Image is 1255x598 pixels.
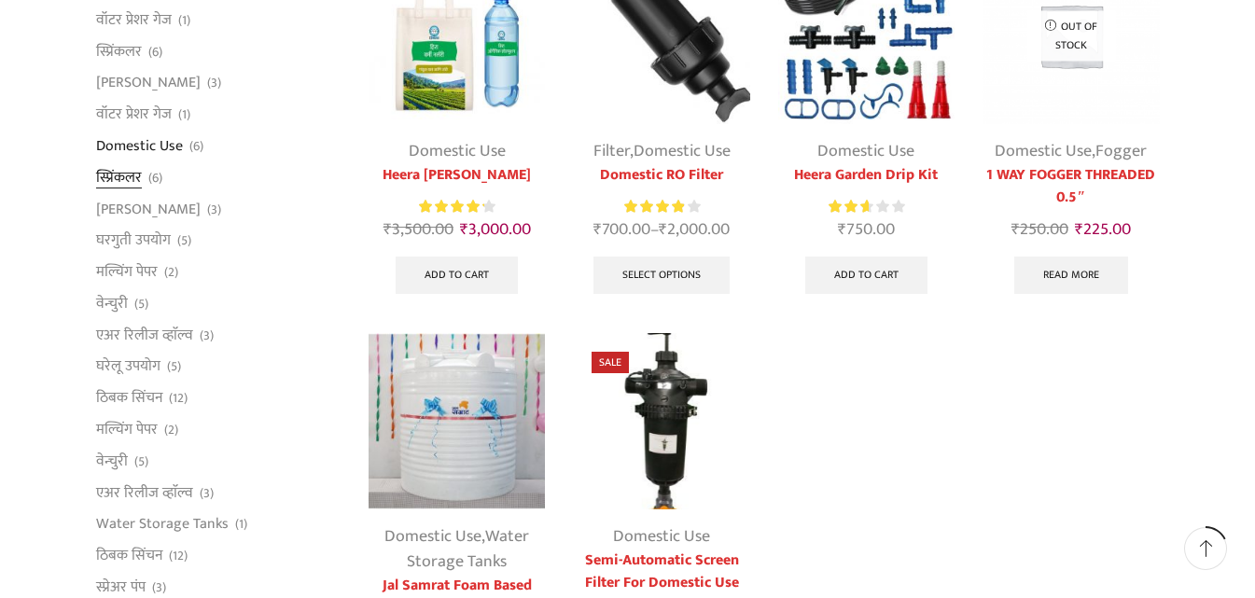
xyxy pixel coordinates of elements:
a: मल्चिंग पेपर [96,257,158,288]
span: (3) [152,578,166,597]
span: ₹ [460,216,468,243]
a: Heera [PERSON_NAME] [369,164,545,187]
span: ₹ [383,216,392,243]
span: (6) [148,43,162,62]
div: , [573,139,749,164]
span: (6) [189,137,203,156]
bdi: 225.00 [1075,216,1131,243]
span: (2) [164,421,178,439]
a: घरेलू उपयोग [96,351,160,382]
a: स्प्रिंकलर [96,35,142,67]
a: Add to cart: “Heera Vermi Nursery” [396,257,518,294]
img: Jal Samrat Foam Based Water Storage Tank [369,333,545,509]
span: (5) [134,295,148,313]
a: वॉटर प्रेशर गेज [96,99,172,131]
div: Rated 4.00 out of 5 [624,197,700,216]
span: Rated out of 5 [419,197,484,216]
span: ₹ [1075,216,1083,243]
a: Water Storage Tanks [96,508,229,540]
span: (3) [200,327,214,345]
a: एअर रिलीज व्हाॅल्व [96,477,193,508]
span: Rated out of 5 [624,197,685,216]
span: (12) [169,389,188,408]
a: Semi-Automatic Screen Filter For Domestic Use [573,549,749,594]
span: (3) [207,74,221,92]
a: एअर रिलीज व्हाॅल्व [96,319,193,351]
a: Fogger [1095,137,1147,165]
a: Domestic Use [96,130,183,161]
bdi: 750.00 [838,216,895,243]
a: Domestic Use [995,137,1092,165]
a: ठिबक सिंचन [96,540,162,572]
img: Semi-Automatic Screen Filter for Domestic Use [573,333,749,509]
span: ₹ [593,216,602,243]
a: Domestic Use [634,137,731,165]
span: ₹ [838,216,846,243]
span: (2) [164,263,178,282]
a: Read more about “1 WAY FOGGER THREADED 0.5"” [1014,257,1128,294]
div: Rated 4.33 out of 5 [419,197,495,216]
a: वॉटर प्रेशर गेज [96,4,172,35]
div: , [983,139,1159,164]
bdi: 2,000.00 [659,216,730,243]
a: Select options for “Domestic RO Filter” [593,257,730,294]
span: (5) [177,231,191,250]
a: वेन्चुरी [96,287,128,319]
span: ₹ [1011,216,1020,243]
a: ठिबक सिंचन [96,382,162,414]
bdi: 3,500.00 [383,216,453,243]
a: मल्चिंग पेपर [96,413,158,445]
a: [PERSON_NAME] [96,193,201,225]
bdi: 700.00 [593,216,650,243]
bdi: 250.00 [1011,216,1068,243]
a: Domestic Use [613,522,710,550]
a: Add to cart: “Heera Garden Drip Kit” [805,257,927,294]
a: Domestic RO Filter [573,164,749,187]
p: Out of stock [1026,11,1115,61]
a: वेन्चुरी [96,445,128,477]
a: Domestic Use [384,522,481,550]
a: Water Storage Tanks [407,522,529,576]
span: (1) [235,515,247,534]
a: 1 WAY FOGGER THREADED 0.5″ [983,164,1159,209]
span: (5) [167,357,181,376]
a: Domestic Use [817,137,914,165]
div: , [369,524,545,575]
span: (1) [178,105,190,124]
span: ₹ [659,216,667,243]
span: Sale [592,352,629,373]
span: (1) [178,11,190,30]
a: स्प्रिंकलर [96,161,142,193]
a: Domestic Use [409,137,506,165]
div: Rated 2.67 out of 5 [829,197,904,216]
a: घरगुती उपयोग [96,225,171,257]
bdi: 3,000.00 [460,216,531,243]
span: (12) [169,547,188,565]
span: (5) [134,452,148,471]
a: Heera Garden Drip Kit [778,164,955,187]
span: (6) [148,169,162,188]
span: (3) [207,201,221,219]
span: Rated out of 5 [829,197,869,216]
a: [PERSON_NAME] [96,67,201,99]
span: – [573,217,749,243]
span: (3) [200,484,214,503]
a: Filter [593,137,630,165]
